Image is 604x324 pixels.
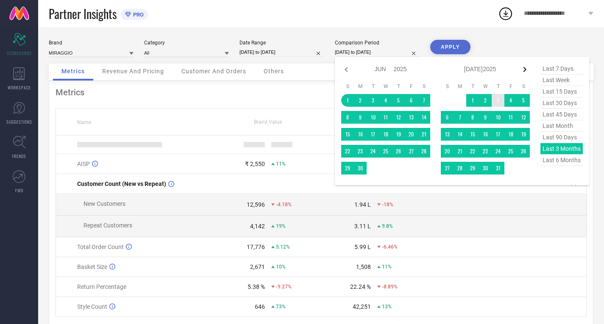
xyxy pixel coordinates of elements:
[350,283,371,290] div: 22.24 %
[392,94,405,107] td: Thu Jun 05 2025
[454,111,466,124] td: Mon Jul 07 2025
[540,86,583,97] span: last 15 days
[540,120,583,132] span: last month
[540,75,583,86] span: last week
[517,111,530,124] td: Sat Jul 12 2025
[418,145,430,158] td: Sat Jun 28 2025
[418,111,430,124] td: Sat Jun 14 2025
[405,83,418,90] th: Friday
[405,128,418,141] td: Fri Jun 20 2025
[466,145,479,158] td: Tue Jul 22 2025
[61,68,85,75] span: Metrics
[77,161,90,167] span: AISP
[335,48,420,57] input: Select comparison period
[77,119,91,125] span: Name
[454,83,466,90] th: Monday
[239,48,324,57] input: Select date range
[250,223,265,230] div: 4,142
[367,94,379,107] td: Tue Jun 03 2025
[479,94,492,107] td: Wed Jul 02 2025
[382,304,392,310] span: 13%
[466,94,479,107] td: Tue Jul 01 2025
[504,83,517,90] th: Friday
[382,223,393,229] span: 9.8%
[102,68,164,75] span: Revenue And Pricing
[517,83,530,90] th: Saturday
[354,111,367,124] td: Mon Jun 09 2025
[247,244,265,250] div: 17,776
[517,128,530,141] td: Sat Jul 19 2025
[12,153,26,159] span: TRENDS
[379,128,392,141] td: Wed Jun 18 2025
[382,284,398,290] span: -8.89%
[341,111,354,124] td: Sun Jun 08 2025
[367,111,379,124] td: Tue Jun 10 2025
[504,111,517,124] td: Fri Jul 11 2025
[441,145,454,158] td: Sun Jul 20 2025
[367,83,379,90] th: Tuesday
[454,128,466,141] td: Mon Jul 14 2025
[367,145,379,158] td: Tue Jun 24 2025
[264,68,284,75] span: Others
[276,202,292,208] span: -4.18%
[250,263,265,270] div: 2,671
[540,109,583,120] span: last 45 days
[354,128,367,141] td: Mon Jun 16 2025
[354,223,371,230] div: 3.11 L
[247,201,265,208] div: 12,596
[144,40,229,46] div: Category
[418,128,430,141] td: Sat Jun 21 2025
[49,40,134,46] div: Brand
[466,162,479,174] td: Tue Jul 29 2025
[517,145,530,158] td: Sat Jul 26 2025
[353,303,371,310] div: 42,251
[504,94,517,107] td: Fri Jul 04 2025
[77,244,124,250] span: Total Order Count
[255,303,265,310] div: 646
[392,111,405,124] td: Thu Jun 12 2025
[392,128,405,141] td: Thu Jun 19 2025
[479,83,492,90] th: Wednesday
[341,83,354,90] th: Sunday
[341,162,354,174] td: Sun Jun 29 2025
[367,128,379,141] td: Tue Jun 17 2025
[540,155,583,166] span: last 6 months
[379,145,392,158] td: Wed Jun 25 2025
[7,50,32,56] span: SCORECARDS
[392,83,405,90] th: Thursday
[492,94,504,107] td: Thu Jul 03 2025
[379,94,392,107] td: Wed Jun 04 2025
[504,145,517,158] td: Fri Jul 25 2025
[341,64,351,75] div: Previous month
[379,83,392,90] th: Wednesday
[254,119,282,125] span: Brand Value
[540,63,583,75] span: last 7 days
[382,264,392,270] span: 11%
[479,128,492,141] td: Wed Jul 16 2025
[335,40,420,46] div: Comparison Period
[239,40,324,46] div: Date Range
[540,97,583,109] span: last 30 days
[454,145,466,158] td: Mon Jul 21 2025
[354,162,367,174] td: Mon Jun 30 2025
[379,111,392,124] td: Wed Jun 11 2025
[382,202,393,208] span: -18%
[248,283,265,290] div: 5.38 %
[354,83,367,90] th: Monday
[276,161,286,167] span: 11%
[441,162,454,174] td: Sun Jul 27 2025
[492,83,504,90] th: Thursday
[245,161,265,167] div: ₹ 2,550
[49,5,117,22] span: Partner Insights
[276,264,286,270] span: 10%
[540,132,583,143] span: last 90 days
[418,83,430,90] th: Saturday
[504,128,517,141] td: Fri Jul 18 2025
[454,162,466,174] td: Mon Jul 28 2025
[77,283,126,290] span: Return Percentage
[356,263,371,270] div: 1,508
[354,244,371,250] div: 5.99 L
[517,94,530,107] td: Sat Jul 05 2025
[405,94,418,107] td: Fri Jun 06 2025
[354,201,371,208] div: 1.94 L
